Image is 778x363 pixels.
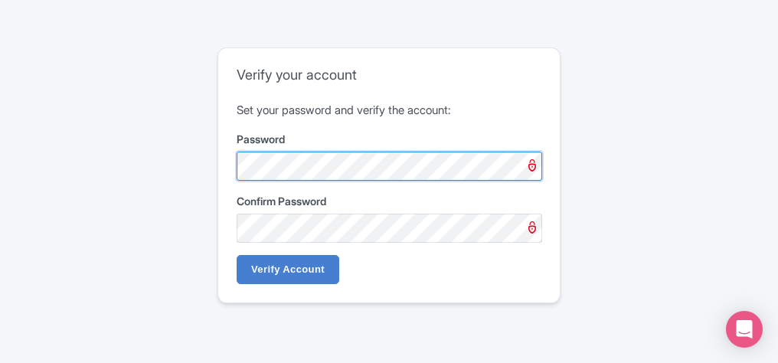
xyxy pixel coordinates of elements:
[237,131,541,147] label: Password
[237,102,541,119] p: Set your password and verify the account:
[237,193,541,209] label: Confirm Password
[237,67,541,83] h2: Verify your account
[237,255,339,284] input: Verify Account
[726,311,763,348] div: Open Intercom Messenger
